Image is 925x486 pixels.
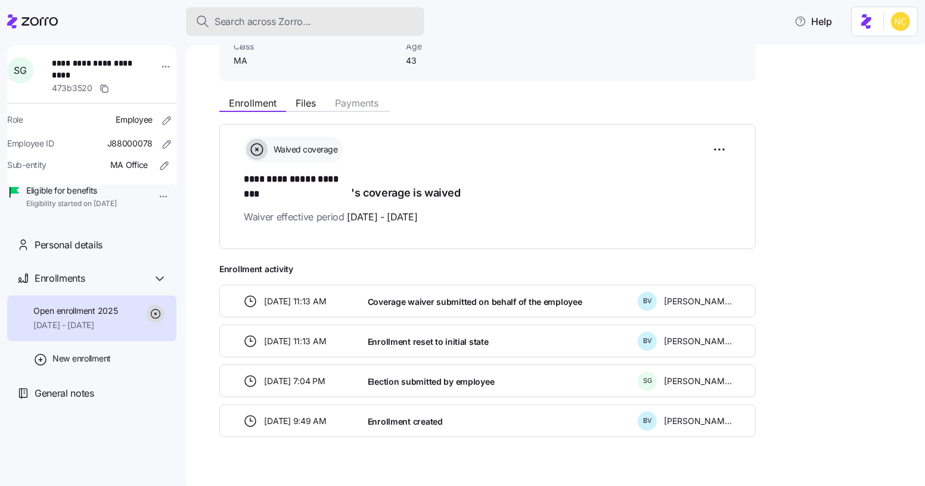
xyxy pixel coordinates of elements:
[664,415,732,427] span: [PERSON_NAME]
[270,144,338,155] span: Waived coverage
[368,416,443,428] span: Enrollment created
[664,295,732,307] span: [PERSON_NAME]
[347,210,417,225] span: [DATE] - [DATE]
[785,10,842,33] button: Help
[33,319,117,331] span: [DATE] - [DATE]
[406,55,526,67] span: 43
[406,40,526,52] span: Age
[33,305,117,317] span: Open enrollment 2025
[234,55,396,67] span: MA
[368,336,489,348] span: Enrollment reset to initial state
[35,386,94,401] span: General notes
[265,415,327,427] span: [DATE] 9:49 AM
[35,238,103,253] span: Personal details
[7,114,23,126] span: Role
[244,172,731,200] h1: 's coverage is waived
[7,138,54,149] span: Employee ID
[265,295,327,307] span: [DATE] 11:13 AM
[35,271,85,286] span: Enrollments
[368,376,495,388] span: Election submitted by employee
[107,138,153,149] span: J88000078
[52,353,111,364] span: New enrollment
[110,159,148,171] span: MA Office
[296,98,316,108] span: Files
[664,375,732,387] span: [PERSON_NAME] [PERSON_NAME]
[26,199,117,209] span: Eligibility started on [DATE]
[643,338,652,344] span: B V
[7,159,46,171] span: Sub-entity
[335,98,378,108] span: Payments
[14,66,26,75] span: S G
[368,296,582,308] span: Coverage waiver submitted on behalf of the employee
[265,375,325,387] span: [DATE] 7:04 PM
[26,185,117,197] span: Eligible for benefits
[215,14,311,29] span: Search across Zorro...
[219,263,756,275] span: Enrollment activity
[643,378,652,384] span: S G
[643,298,652,304] span: B V
[664,335,732,347] span: [PERSON_NAME]
[794,14,832,29] span: Help
[643,418,652,424] span: B V
[52,82,92,94] span: 473b3520
[229,98,277,108] span: Enrollment
[116,114,153,126] span: Employee
[891,12,910,31] img: e03b911e832a6112bf72643c5874f8d8
[234,40,396,52] span: Class
[186,7,424,36] button: Search across Zorro...
[244,210,418,225] span: Waiver effective period
[265,335,327,347] span: [DATE] 11:13 AM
